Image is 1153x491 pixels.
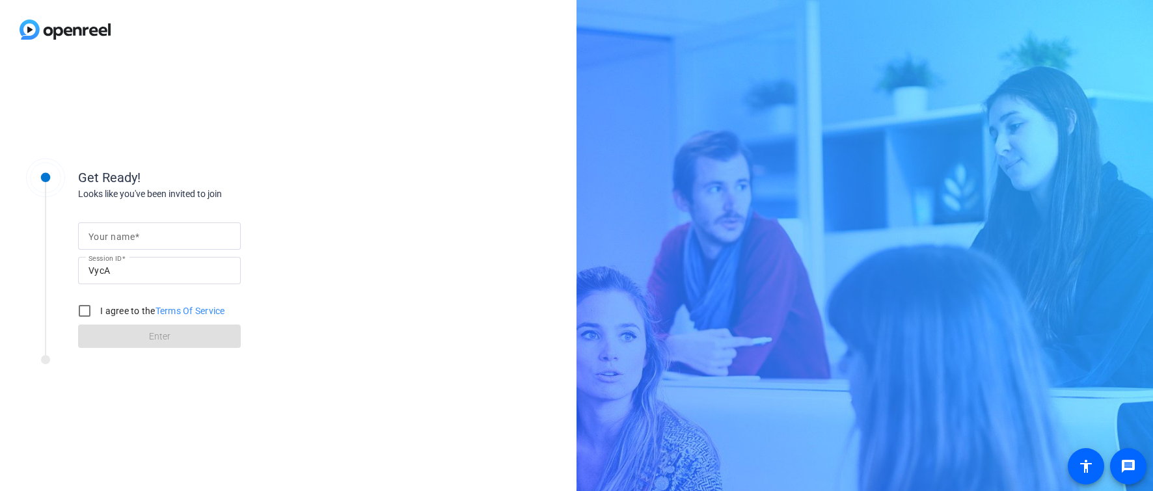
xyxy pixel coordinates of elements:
[78,168,338,187] div: Get Ready!
[88,254,122,262] mat-label: Session ID
[78,187,338,201] div: Looks like you've been invited to join
[1120,458,1136,474] mat-icon: message
[156,306,225,316] a: Terms Of Service
[98,304,225,317] label: I agree to the
[1078,458,1094,474] mat-icon: accessibility
[88,232,135,242] mat-label: Your name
